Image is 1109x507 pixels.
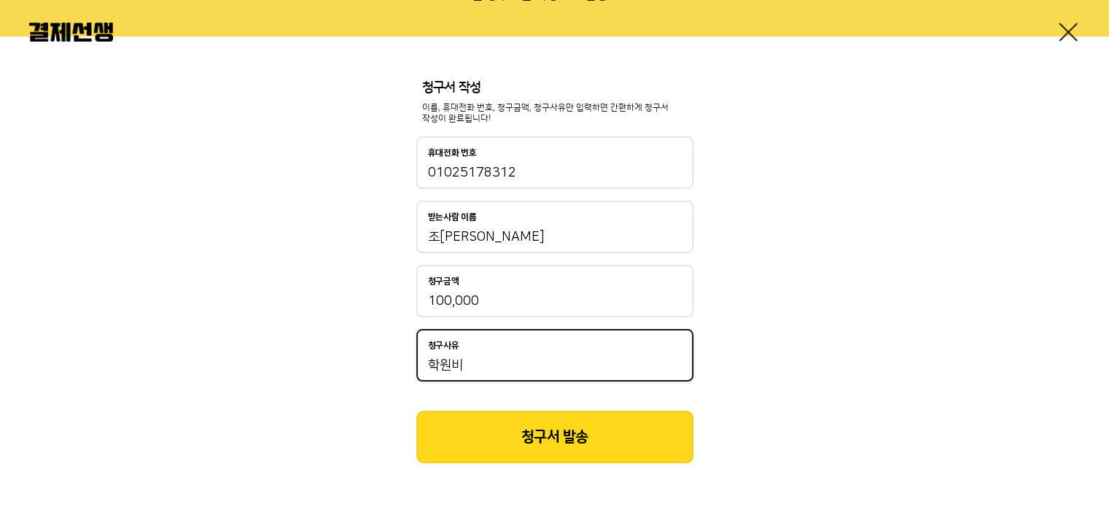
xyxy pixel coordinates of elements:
[428,276,459,287] p: 청구금액
[428,341,459,351] p: 청구사유
[29,23,113,42] img: 결제선생
[428,148,477,158] p: 휴대전화 번호
[428,293,682,310] input: 청구금액
[422,102,688,125] p: 이름, 휴대전화 번호, 청구금액, 청구사유만 입력하면 간편하게 청구서 작성이 완료됩니다!
[416,411,693,463] button: 청구서 발송
[428,164,682,182] input: 휴대전화 번호
[422,80,688,96] p: 청구서 작성
[428,212,477,222] p: 받는사람 이름
[428,357,682,374] input: 청구사유
[428,228,682,246] input: 받는사람 이름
